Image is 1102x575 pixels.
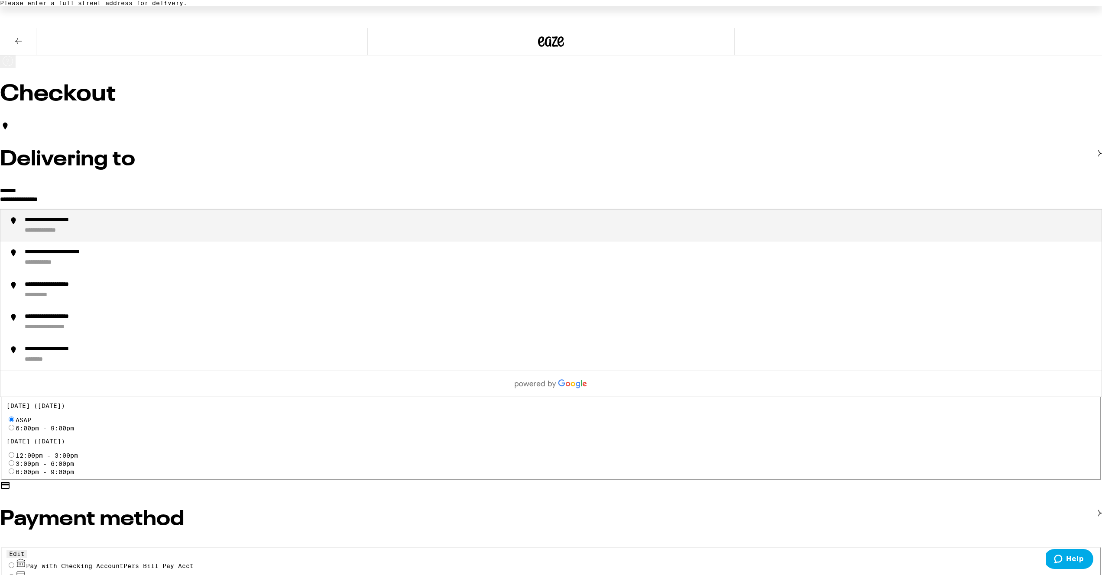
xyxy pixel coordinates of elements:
[16,460,74,467] label: 3:00pm - 6:00pm
[16,468,74,475] label: 6:00pm - 9:00pm
[6,550,27,558] button: Edit
[123,562,194,569] span: Pers Bill Pay Acct
[16,417,31,423] span: ASAP
[6,438,1096,445] p: [DATE] ([DATE])
[1046,549,1093,571] iframe: Opens a widget where you can find more information
[16,452,78,459] label: 12:00pm - 3:00pm
[26,562,194,569] span: Pay with Checking Account
[16,425,74,432] label: 6:00pm - 9:00pm
[6,402,1096,409] p: [DATE] ([DATE])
